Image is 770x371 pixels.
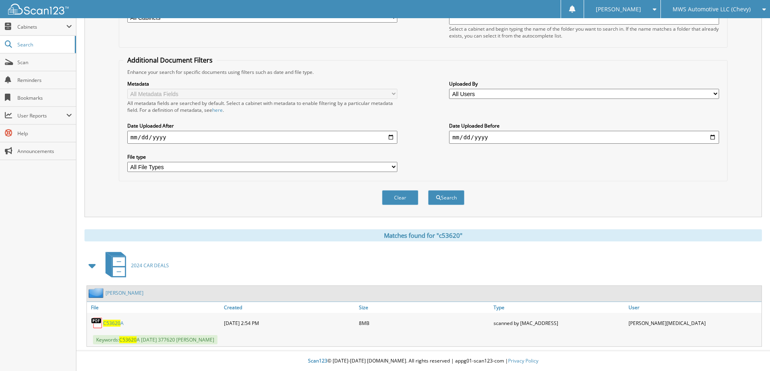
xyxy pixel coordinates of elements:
[17,148,72,155] span: Announcements
[84,229,762,241] div: Matches found for "c53620"
[17,59,72,66] span: Scan
[357,315,492,331] div: 8MB
[308,357,327,364] span: Scan123
[627,315,762,331] div: [PERSON_NAME][MEDICAL_DATA]
[222,315,357,331] div: [DATE] 2:54 PM
[382,190,418,205] button: Clear
[93,335,217,344] span: Keywords: A [DATE] 377620 [PERSON_NAME]
[627,302,762,313] a: User
[673,7,751,12] span: MWS Automotive LLC (Chevy)
[508,357,538,364] a: Privacy Policy
[131,262,169,269] span: 2024 CAR DEALS
[449,122,719,129] label: Date Uploaded Before
[127,122,397,129] label: Date Uploaded After
[87,302,222,313] a: File
[103,320,124,327] a: C53620A
[17,23,66,30] span: Cabinets
[8,4,69,15] img: scan123-logo-white.svg
[449,80,719,87] label: Uploaded By
[123,56,217,65] legend: Additional Document Filters
[492,315,627,331] div: scanned by [MAC_ADDRESS]
[103,320,120,327] span: C53620
[91,317,103,329] img: PDF.png
[449,131,719,144] input: end
[17,112,66,119] span: User Reports
[730,332,770,371] iframe: Chat Widget
[89,288,105,298] img: folder2.png
[101,249,169,281] a: 2024 CAR DEALS
[17,41,71,48] span: Search
[119,336,137,343] span: C53620
[105,289,143,296] a: [PERSON_NAME]
[449,25,719,39] div: Select a cabinet and begin typing the name of the folder you want to search in. If the name match...
[596,7,641,12] span: [PERSON_NAME]
[17,130,72,137] span: Help
[222,302,357,313] a: Created
[17,94,72,101] span: Bookmarks
[357,302,492,313] a: Size
[17,77,72,84] span: Reminders
[127,100,397,113] div: All metadata fields are searched by default. Select a cabinet with metadata to enable filtering b...
[127,153,397,160] label: File type
[76,351,770,371] div: © [DATE]-[DATE] [DOMAIN_NAME]. All rights reserved | appg01-scan123-com |
[123,69,723,75] div: Enhance your search for specific documents using filters such as date and file type.
[127,131,397,144] input: start
[492,302,627,313] a: Type
[127,80,397,87] label: Metadata
[428,190,464,205] button: Search
[212,107,223,113] a: here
